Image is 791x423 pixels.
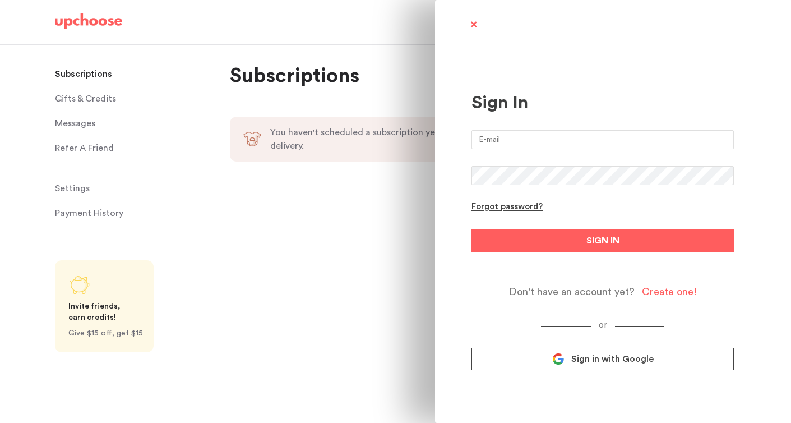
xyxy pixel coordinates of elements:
[471,202,543,213] div: Forgot password?
[642,286,697,298] div: Create one!
[586,234,619,247] span: SIGN IN
[471,92,734,113] div: Sign In
[471,229,734,252] button: SIGN IN
[591,321,615,329] span: or
[571,353,654,365] span: Sign in with Google
[509,286,635,298] span: Don't have an account yet?
[471,130,734,149] input: E-mail
[471,348,734,370] a: Sign in with Google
